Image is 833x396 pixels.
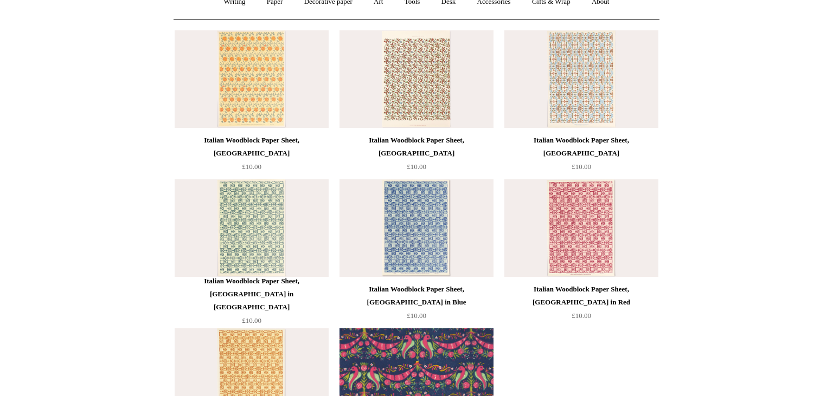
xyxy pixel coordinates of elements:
[339,283,494,327] a: Italian Woodblock Paper Sheet, [GEOGRAPHIC_DATA] in Blue £10.00
[504,134,658,178] a: Italian Woodblock Paper Sheet, [GEOGRAPHIC_DATA] £10.00
[242,163,261,171] span: £10.00
[504,179,658,277] img: Italian Woodblock Paper Sheet, Venice in Red
[339,179,494,277] img: Italian Woodblock Paper Sheet, Venice in Blue
[504,283,658,327] a: Italian Woodblock Paper Sheet, [GEOGRAPHIC_DATA] in Red £10.00
[407,163,426,171] span: £10.00
[407,311,426,320] span: £10.00
[175,30,329,128] a: Italian Woodblock Paper Sheet, Sicily Italian Woodblock Paper Sheet, Sicily
[504,30,658,128] a: Italian Woodblock Paper Sheet, Piedmont Italian Woodblock Paper Sheet, Piedmont
[339,30,494,128] a: Italian Woodblock Paper Sheet, Florence Italian Woodblock Paper Sheet, Florence
[507,134,656,160] div: Italian Woodblock Paper Sheet, [GEOGRAPHIC_DATA]
[175,275,329,327] a: Italian Woodblock Paper Sheet, [GEOGRAPHIC_DATA] in [GEOGRAPHIC_DATA] £10.00
[342,134,491,160] div: Italian Woodblock Paper Sheet, [GEOGRAPHIC_DATA]
[339,134,494,178] a: Italian Woodblock Paper Sheet, [GEOGRAPHIC_DATA] £10.00
[504,179,658,277] a: Italian Woodblock Paper Sheet, Venice in Red Italian Woodblock Paper Sheet, Venice in Red
[342,283,491,309] div: Italian Woodblock Paper Sheet, [GEOGRAPHIC_DATA] in Blue
[572,163,591,171] span: £10.00
[175,30,329,128] img: Italian Woodblock Paper Sheet, Sicily
[177,275,326,314] div: Italian Woodblock Paper Sheet, [GEOGRAPHIC_DATA] in [GEOGRAPHIC_DATA]
[339,179,494,277] a: Italian Woodblock Paper Sheet, Venice in Blue Italian Woodblock Paper Sheet, Venice in Blue
[175,179,329,277] a: Italian Woodblock Paper Sheet, Venice in Green Italian Woodblock Paper Sheet, Venice in Green
[572,311,591,320] span: £10.00
[177,134,326,160] div: Italian Woodblock Paper Sheet, [GEOGRAPHIC_DATA]
[504,30,658,128] img: Italian Woodblock Paper Sheet, Piedmont
[175,134,329,178] a: Italian Woodblock Paper Sheet, [GEOGRAPHIC_DATA] £10.00
[507,283,656,309] div: Italian Woodblock Paper Sheet, [GEOGRAPHIC_DATA] in Red
[175,179,329,277] img: Italian Woodblock Paper Sheet, Venice in Green
[242,316,261,324] span: £10.00
[339,30,494,128] img: Italian Woodblock Paper Sheet, Florence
